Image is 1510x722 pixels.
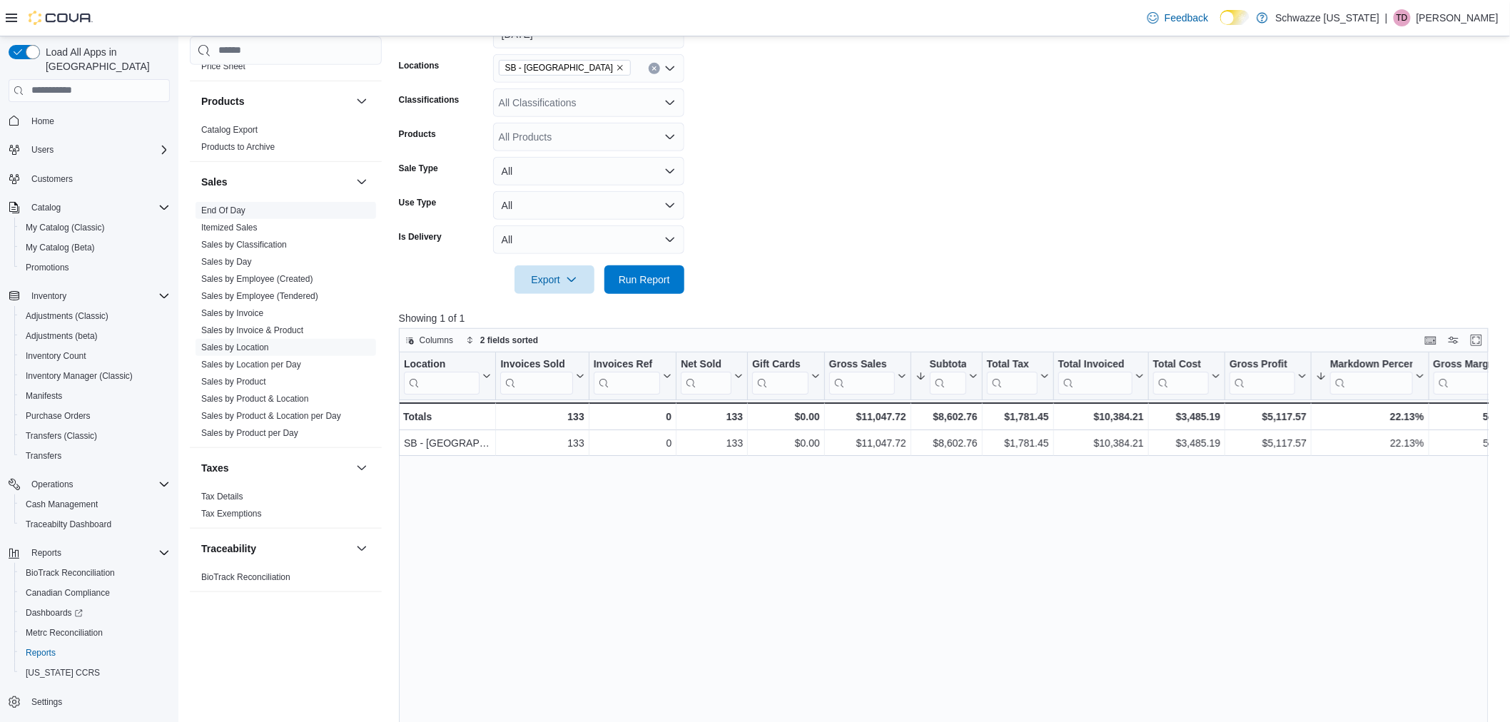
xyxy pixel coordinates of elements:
div: Invoices Ref [593,357,659,371]
label: Is Delivery [399,231,442,243]
span: Inventory [26,288,170,305]
span: Itemized Sales [201,221,258,233]
span: Reports [20,644,170,661]
span: Price Sheet [201,60,245,71]
div: Net Sold [681,357,731,394]
button: Gift Cards [752,357,820,394]
label: Products [399,128,436,140]
p: | [1385,9,1388,26]
div: $10,384.21 [1058,434,1144,452]
div: Total Tax [987,357,1038,371]
button: Reports [3,543,176,563]
span: Transfers (Classic) [26,430,97,442]
div: $8,602.76 [916,408,978,425]
button: Invoices Sold [500,357,584,394]
div: Invoices Sold [500,357,572,394]
span: Canadian Compliance [20,584,170,601]
div: $5,117.57 [1230,408,1307,425]
button: Catalog [26,199,66,216]
span: Feedback [1165,11,1208,25]
span: Inventory Count [26,350,86,362]
button: Keyboard shortcuts [1422,332,1439,349]
span: Washington CCRS [20,664,170,681]
a: Transfers [20,447,67,464]
span: Tax Exemptions [201,507,262,519]
span: Traceabilty Dashboard [26,519,111,530]
a: Dashboards [20,604,88,621]
button: Customers [3,168,176,189]
div: 0 [593,408,671,425]
button: Columns [400,332,459,349]
button: Inventory Manager (Classic) [14,366,176,386]
button: Sales [353,173,370,190]
span: Customers [31,173,73,185]
a: Canadian Compliance [20,584,116,601]
span: Transfers (Classic) [20,427,170,444]
button: Total Invoiced [1058,357,1144,394]
a: My Catalog (Beta) [20,239,101,256]
span: Users [31,144,54,156]
button: Transfers (Classic) [14,426,176,446]
span: Home [26,112,170,130]
button: Reports [26,544,67,561]
button: Subtotal [916,357,978,394]
span: Manifests [20,387,170,405]
a: Catalog Export [201,124,258,134]
span: Run Report [619,273,670,287]
button: Settings [3,691,176,712]
span: Sales by Product & Location [201,392,309,404]
a: Adjustments (Classic) [20,307,114,325]
button: Open list of options [664,97,676,108]
a: Cash Management [20,496,103,513]
span: My Catalog (Classic) [26,222,105,233]
div: $0.00 [752,408,820,425]
button: Taxes [201,460,350,474]
span: BioTrack Reconciliation [20,564,170,581]
span: Canadian Compliance [26,587,110,599]
p: Schwazze [US_STATE] [1275,9,1379,26]
span: My Catalog (Beta) [26,242,95,253]
span: Load All Apps in [GEOGRAPHIC_DATA] [40,45,170,73]
span: My Catalog (Classic) [20,219,170,236]
a: Promotions [20,259,75,276]
button: 2 fields sorted [460,332,544,349]
a: Home [26,113,60,130]
div: 133 [681,434,743,452]
button: Clear input [649,63,660,74]
div: $11,047.72 [829,408,906,425]
button: Export [515,265,594,294]
a: BioTrack Reconciliation [201,571,290,581]
span: Sales by Product [201,375,266,387]
span: Reports [31,547,61,559]
span: Manifests [26,390,62,402]
button: Sales [201,174,350,188]
button: Users [3,140,176,160]
span: Home [31,116,54,127]
button: My Catalog (Beta) [14,238,176,258]
div: Subtotal [930,357,966,371]
button: Markdown Percent [1316,357,1424,394]
div: Markdown Percent [1330,357,1412,394]
button: Operations [26,476,79,493]
span: Inventory Manager (Classic) [20,367,170,385]
div: Gift Cards [752,357,809,371]
span: Operations [31,479,74,490]
span: Sales by Employee (Created) [201,273,313,284]
button: Display options [1445,332,1462,349]
button: Remove SB - Louisville from selection in this group [616,63,624,72]
div: Total Invoiced [1058,357,1132,371]
button: Traceability [201,541,350,555]
span: Sales by Invoice [201,307,263,318]
a: Sales by Product & Location per Day [201,410,341,420]
button: Total Cost [1153,357,1220,394]
span: Cash Management [20,496,170,513]
button: [US_STATE] CCRS [14,663,176,683]
button: My Catalog (Classic) [14,218,176,238]
h3: Traceability [201,541,256,555]
a: Settings [26,693,68,711]
div: SB - [GEOGRAPHIC_DATA] [404,434,491,452]
button: Traceabilty Dashboard [14,514,176,534]
a: Inventory Manager (Classic) [20,367,138,385]
span: Dashboards [26,607,83,619]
